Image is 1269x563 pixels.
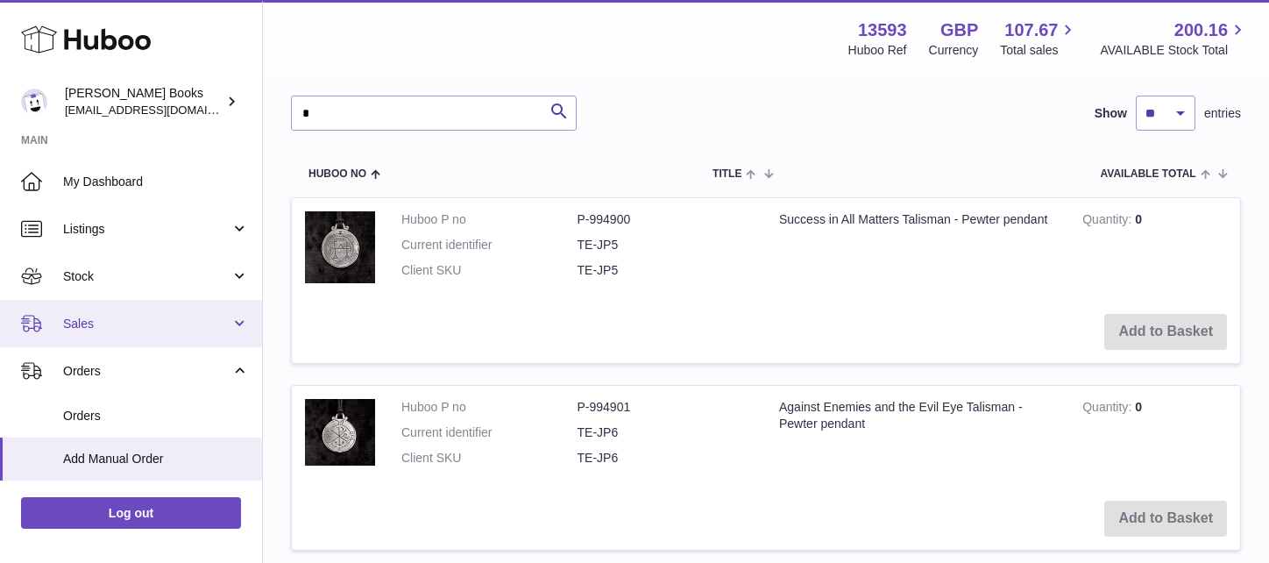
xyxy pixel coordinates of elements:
td: Success in All Matters Talisman - Pewter pendant [766,198,1069,301]
span: My Dashboard [63,174,249,190]
strong: Quantity [1082,400,1135,418]
span: Huboo no [308,168,366,180]
img: Against Enemies and the Evil Eye Talisman - Pewter pendant [305,399,375,467]
label: Show [1095,105,1127,122]
dd: TE-JP5 [578,262,754,279]
a: Log out [21,497,241,529]
strong: 13593 [858,18,907,42]
td: 0 [1069,198,1240,301]
dt: Client SKU [401,450,578,467]
dt: Client SKU [401,262,578,279]
span: Orders [63,408,249,424]
span: 107.67 [1004,18,1058,42]
dt: Huboo P no [401,399,578,416]
a: 107.67 Total sales [1000,18,1078,59]
dt: Current identifier [401,424,578,441]
td: Against Enemies and the Evil Eye Talisman - Pewter pendant [766,386,1069,488]
img: info@troybooks.co.uk [21,89,47,115]
td: 0 [1069,386,1240,488]
span: Add Manual Order [63,451,249,467]
strong: Quantity [1082,212,1135,231]
span: 200.16 [1174,18,1228,42]
span: Stock [63,268,230,285]
span: AVAILABLE Total [1101,168,1196,180]
dd: TE-JP5 [578,237,754,253]
dd: P-994901 [578,399,754,416]
dt: Current identifier [401,237,578,253]
dd: TE-JP6 [578,424,754,441]
span: Title [712,168,741,180]
strong: GBP [940,18,978,42]
div: [PERSON_NAME] Books [65,85,223,118]
img: Success in All Matters Talisman - Pewter pendant [305,211,375,282]
span: Orders [63,363,230,380]
a: 200.16 AVAILABLE Stock Total [1100,18,1248,59]
dd: TE-JP6 [578,450,754,467]
dt: Huboo P no [401,211,578,228]
div: Currency [929,42,979,59]
span: Listings [63,221,230,238]
span: Total sales [1000,42,1078,59]
span: entries [1204,105,1241,122]
div: Huboo Ref [848,42,907,59]
span: Sales [63,316,230,332]
span: AVAILABLE Stock Total [1100,42,1248,59]
span: [EMAIL_ADDRESS][DOMAIN_NAME] [65,103,258,117]
dd: P-994900 [578,211,754,228]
